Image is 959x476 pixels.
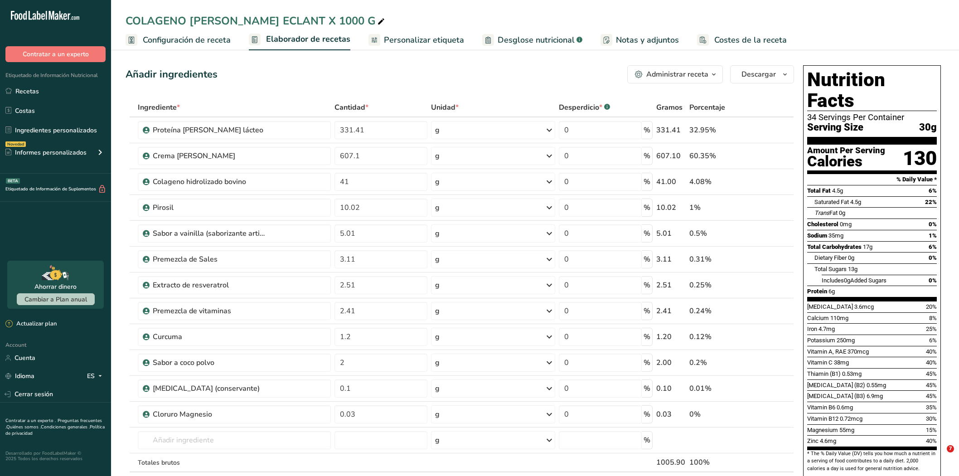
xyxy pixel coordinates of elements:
[714,34,787,46] span: Costes de la receta
[384,34,464,46] span: Personalizar etiqueta
[926,427,937,433] span: 15%
[435,409,440,420] div: g
[126,13,387,29] div: COLAGENO [PERSON_NAME] ECLANT X 1000 G
[656,102,683,113] span: Gramos
[41,424,90,430] a: Condiciones generales .
[947,445,954,452] span: 7
[814,209,829,216] i: Trans
[435,383,440,394] div: g
[435,357,440,368] div: g
[741,69,776,80] span: Descargar
[656,457,686,468] div: 1005.90
[431,102,459,113] span: Unidad
[435,331,440,342] div: g
[498,34,575,46] span: Desglose nutricional
[926,415,937,422] span: 30%
[848,348,869,355] span: 370mcg
[656,176,686,187] div: 41.00
[6,178,20,184] div: BETA
[820,437,836,444] span: 4.6mg
[929,337,937,344] span: 6%
[5,368,34,384] a: Idioma
[17,293,95,305] button: Cambiar a Plan anual
[153,357,266,368] div: Sabor a coco polvo
[828,288,835,295] span: 6g
[5,320,57,329] div: Actualizar plan
[832,187,843,194] span: 4.5g
[807,415,838,422] span: Vitamin B12
[926,348,937,355] span: 40%
[807,315,829,321] span: Calcium
[929,254,937,261] span: 0%
[689,151,751,161] div: 60.35%
[830,315,848,321] span: 110mg
[863,243,872,250] span: 17g
[689,102,725,113] span: Porcentaje
[842,370,862,377] span: 0.53mg
[24,295,87,304] span: Cambiar a Plan anual
[138,458,331,467] div: Totales brutos
[807,348,846,355] span: Vitamin A, RAE
[819,325,835,332] span: 4.7mg
[840,221,852,228] span: 0mg
[153,125,266,136] div: Proteína [PERSON_NAME] lácteo
[153,176,266,187] div: Colageno hidrolizado bovino
[834,359,849,366] span: 38mg
[601,30,679,50] a: Notas y adjuntos
[5,424,105,437] a: Política de privacidad
[482,30,582,50] a: Desglose nutricional
[807,370,841,377] span: Thiamin (B1)
[153,409,266,420] div: Cloruro Magnesio
[926,303,937,310] span: 20%
[153,306,266,316] div: Premezcla de vitaminas
[689,125,751,136] div: 32.95%
[839,427,854,433] span: 55mg
[919,122,937,133] span: 30g
[153,331,266,342] div: Curcuma
[807,382,865,389] span: [MEDICAL_DATA] (B2)
[929,243,937,250] span: 6%
[807,437,819,444] span: Zinc
[5,141,26,147] div: Novedad
[689,280,751,291] div: 0.25%
[807,69,937,111] h1: Nutrition Facts
[926,437,937,444] span: 40%
[435,151,440,161] div: g
[926,359,937,366] span: 40%
[656,306,686,316] div: 2.41
[730,65,794,83] button: Descargar
[926,370,937,377] span: 45%
[5,418,102,430] a: Preguntas frecuentes .
[929,187,937,194] span: 6%
[926,393,937,399] span: 45%
[807,113,937,122] div: 34 Servings Per Container
[435,176,440,187] div: g
[925,199,937,205] span: 22%
[627,65,723,83] button: Administrar receta
[850,199,861,205] span: 4.5g
[656,331,686,342] div: 1.20
[814,266,847,272] span: Total Sugars
[807,221,838,228] span: Cholesterol
[837,404,853,411] span: 0.6mg
[926,325,937,332] span: 25%
[143,34,231,46] span: Configuración de receta
[807,325,817,332] span: Iron
[435,254,440,265] div: g
[807,427,838,433] span: Magnesium
[656,357,686,368] div: 2.00
[126,67,218,82] div: Añadir ingredientes
[807,187,831,194] span: Total Fat
[5,46,106,62] button: Contratar a un experto
[807,337,835,344] span: Potassium
[929,221,937,228] span: 0%
[5,418,56,424] a: Contratar a un experto .
[153,254,266,265] div: Premezcla de Sales
[656,254,686,265] div: 3.11
[807,393,865,399] span: [MEDICAL_DATA] (B3)
[435,202,440,213] div: g
[814,209,838,216] span: Fat
[903,146,937,170] div: 130
[926,382,937,389] span: 45%
[689,202,751,213] div: 1%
